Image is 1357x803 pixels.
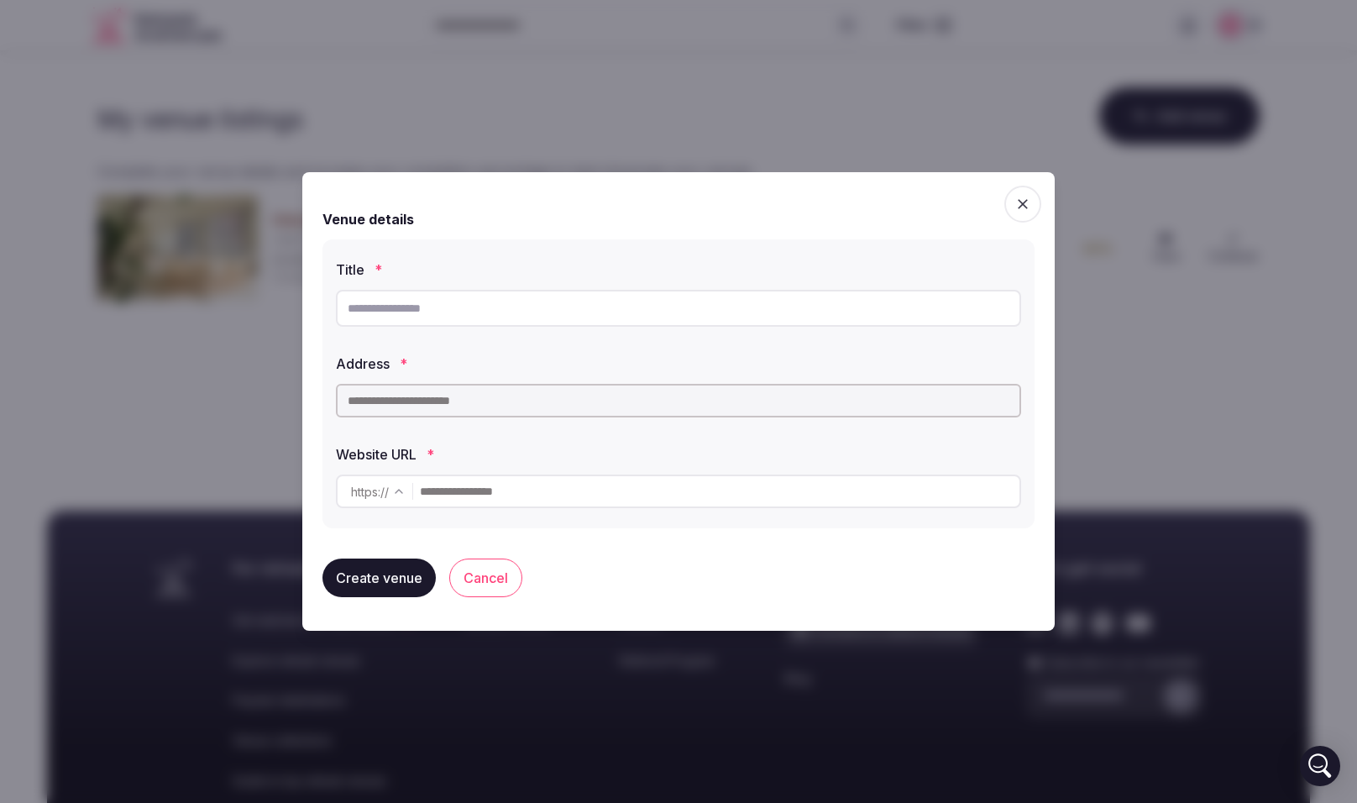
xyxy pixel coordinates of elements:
button: Cancel [449,559,522,597]
h2: Venue details [322,209,414,229]
button: Create venue [322,559,436,597]
label: Title [336,263,1021,276]
label: Address [336,357,1021,370]
label: Website URL [336,448,1021,461]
